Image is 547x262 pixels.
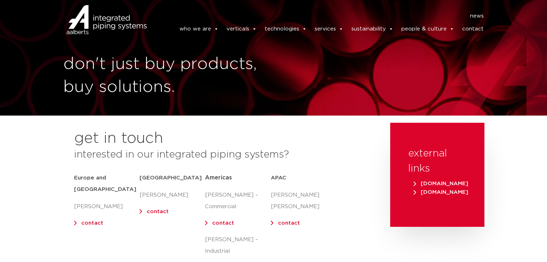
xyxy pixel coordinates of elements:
[74,130,163,147] h2: get in touch
[462,22,484,36] a: contact
[414,181,468,186] span: [DOMAIN_NAME]
[412,181,470,186] a: [DOMAIN_NAME]
[179,22,219,36] a: who we are
[205,175,232,181] span: Americas
[315,22,343,36] a: services
[212,220,234,226] a: contact
[227,22,257,36] a: verticals
[205,190,270,212] p: [PERSON_NAME] – Commercial
[140,190,205,201] p: [PERSON_NAME]
[271,190,336,212] p: [PERSON_NAME] [PERSON_NAME]
[265,22,307,36] a: technologies
[351,22,393,36] a: sustainability
[74,175,136,192] strong: Europe and [GEOGRAPHIC_DATA]
[74,147,372,162] h3: interested in our integrated piping systems?
[81,220,103,226] a: contact
[74,201,140,212] p: [PERSON_NAME]
[205,234,270,257] p: [PERSON_NAME] – Industrial
[414,190,468,195] span: [DOMAIN_NAME]
[278,220,300,226] a: contact
[401,22,454,36] a: people & culture
[408,146,466,176] h3: external links
[412,190,470,195] a: [DOMAIN_NAME]
[140,172,205,184] h5: [GEOGRAPHIC_DATA]
[63,53,270,99] h1: don't just buy products, buy solutions.
[147,209,169,214] a: contact
[470,10,484,22] a: news
[158,10,484,22] nav: Menu
[271,172,336,184] h5: APAC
